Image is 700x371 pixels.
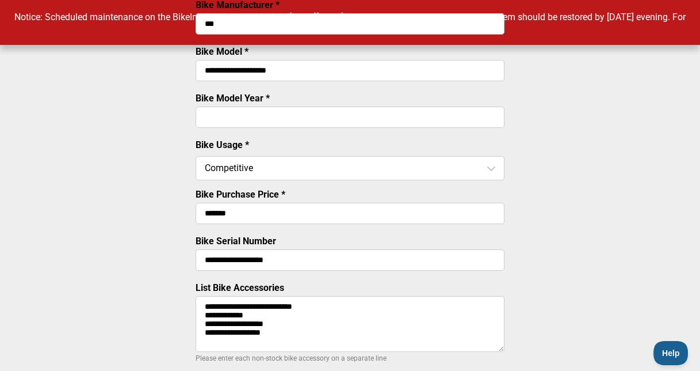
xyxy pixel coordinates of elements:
label: Bike Serial Number [196,236,276,247]
label: Bike Model Year * [196,93,270,104]
label: Bike Purchase Price * [196,189,285,200]
label: List Bike Accessories [196,282,284,293]
iframe: Toggle Customer Support [653,341,688,365]
label: Bike Model * [196,46,248,57]
label: Bike Usage * [196,139,249,150]
p: Please enter each non-stock bike accessory on a separate line [196,351,504,365]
